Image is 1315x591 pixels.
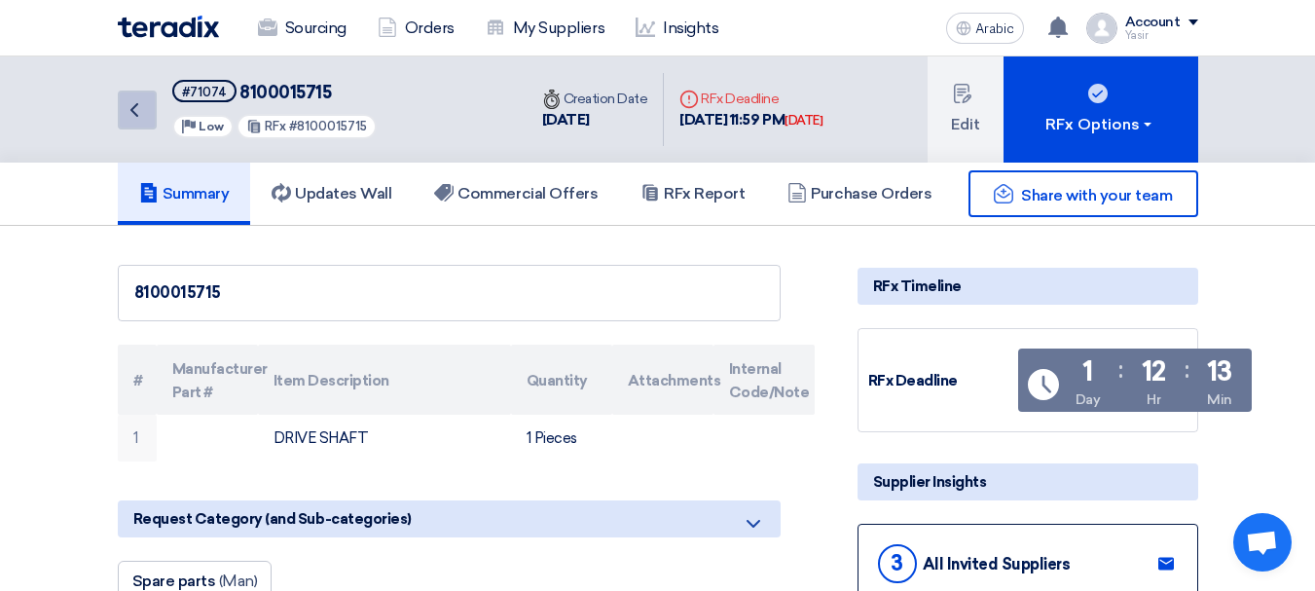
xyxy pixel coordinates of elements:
font: Request Category (and Sub-categories) [133,510,412,528]
font: 12 [1142,355,1166,388]
font: Orders [405,18,455,37]
a: Updates Wall [250,163,413,225]
a: Summary [118,163,251,225]
font: Insights [663,18,718,37]
font: Low [199,120,224,133]
font: Attachments [628,372,721,389]
font: 1 Pieces [527,429,577,447]
font: RFx Deadline [701,91,779,107]
font: 1 [133,429,138,447]
font: Supplier Insights [873,473,987,491]
font: Quantity [527,372,588,389]
font: Sourcing [285,18,347,37]
font: : [1118,355,1123,384]
font: [DATE] [542,111,590,129]
font: RFx Deadline [868,372,958,389]
font: Account [1125,14,1181,30]
font: My Suppliers [513,18,604,37]
font: Creation Date [564,91,648,107]
a: Purchase Orders [766,163,953,225]
font: Spare parts [132,572,216,590]
font: Internal Code/Note [729,360,810,401]
font: 3 [891,550,903,576]
font: [DATE] 11:59 PM [679,111,785,129]
font: Summary [163,184,230,203]
font: DRIVE SHAFT [274,429,369,447]
font: # [133,372,143,389]
h5: 8100015715 [172,80,378,104]
font: Yasir [1125,29,1149,42]
a: Insights [620,7,734,50]
img: profile_test.png [1086,13,1117,44]
font: All Invited Suppliers [923,555,1071,573]
font: RFx Options [1045,115,1140,133]
font: Item Description [274,372,389,389]
a: Open chat [1233,513,1292,572]
a: Commercial Offers [413,163,619,225]
font: RFx Timeline [873,277,962,295]
font: Updates Wall [295,184,391,203]
font: Edit [951,115,980,133]
font: Day [1076,391,1101,408]
font: 8100015715 [239,82,331,103]
font: [DATE] [785,113,822,128]
font: #8100015715 [289,119,367,133]
font: Commercial Offers [457,184,598,203]
font: (Man) [219,572,258,590]
img: Teradix logo [118,16,219,38]
font: Hr [1147,391,1160,408]
font: Arabic [975,20,1014,37]
font: RFx Report [664,184,745,203]
font: Min [1207,391,1232,408]
a: My Suppliers [470,7,620,50]
font: 8100015715 [134,283,221,302]
font: 13 [1207,355,1232,388]
button: Edit [928,56,1004,163]
font: Manufacturer Part # [172,360,268,401]
font: Purchase Orders [811,184,931,203]
font: #71074 [182,85,227,99]
font: 1 [1082,355,1093,388]
a: Orders [362,7,470,50]
font: : [1185,355,1189,384]
a: RFx Report [619,163,766,225]
font: RFx [265,119,286,133]
button: Arabic [946,13,1024,44]
button: RFx Options [1004,56,1198,163]
a: Sourcing [242,7,362,50]
font: Share with your team [1021,186,1172,204]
